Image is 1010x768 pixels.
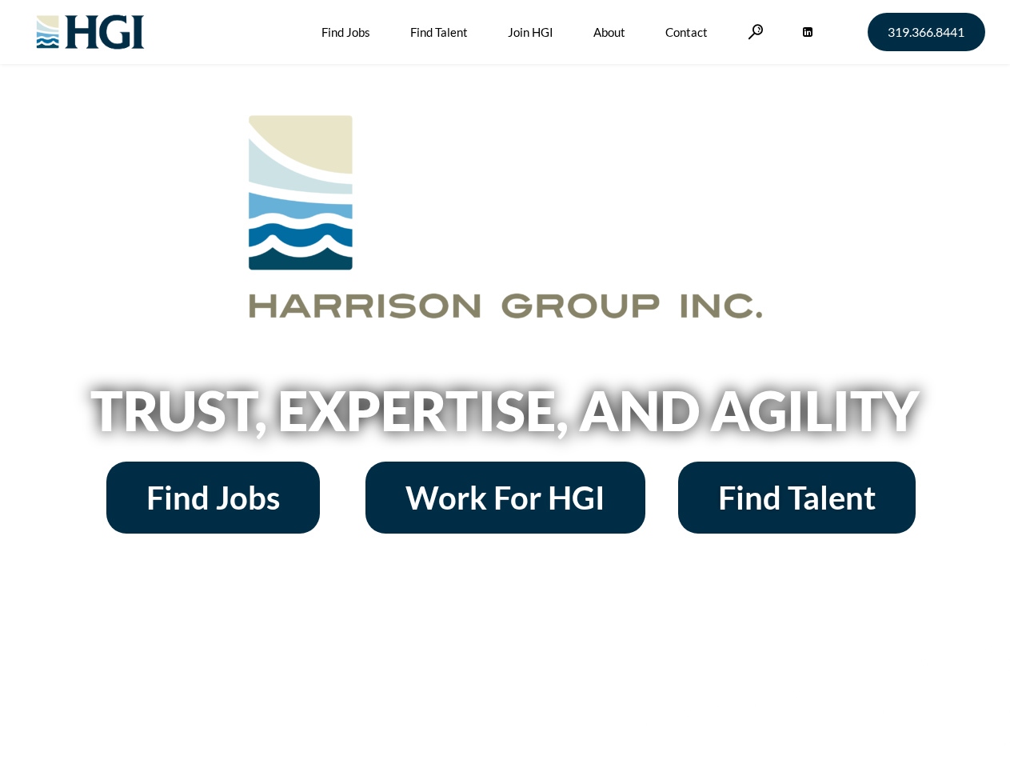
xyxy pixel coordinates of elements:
span: Find Talent [718,482,876,514]
a: Find Talent [678,462,916,534]
span: Find Jobs [146,482,280,514]
span: Work For HGI [405,482,605,514]
a: Search [748,24,764,39]
a: Work For HGI [365,462,645,534]
a: Find Jobs [106,462,320,534]
h2: Trust, Expertise, and Agility [50,383,961,438]
a: 319.366.8441 [868,13,985,51]
span: 319.366.8441 [888,26,964,38]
